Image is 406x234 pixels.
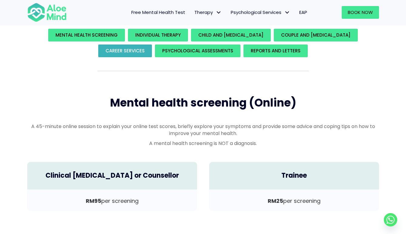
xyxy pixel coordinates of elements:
nav: Menu [75,6,312,19]
p: A 45-minute online session to explain your online test scores, briefly explore your symptoms and ... [27,123,379,137]
span: Therapy: submenu [214,8,223,17]
span: Child and [MEDICAL_DATA] [198,32,263,38]
a: Book Now [342,6,379,19]
b: RM25 [268,197,283,205]
a: Free Mental Health Test [127,6,190,19]
span: Psychological Services [231,9,290,15]
span: Mental Health Screening [55,32,118,38]
span: Free Mental Health Test [131,9,185,15]
span: Mental health screening (Online) [110,95,296,110]
span: Couple and [MEDICAL_DATA] [281,32,351,38]
img: Aloe mind Logo [27,2,67,22]
span: Psychological Services: submenu [283,8,292,17]
a: Individual Therapy [128,29,188,41]
a: Career Services [98,44,152,57]
p: per screening [215,197,373,205]
b: RM95 [86,197,101,205]
span: REPORTS AND LETTERS [251,48,300,54]
a: Mental Health Screening [48,29,125,41]
h4: Clinical [MEDICAL_DATA] or Counsellor [33,171,191,180]
a: Whatsapp [384,213,397,226]
a: REPORTS AND LETTERS [243,44,308,57]
a: Psychological ServicesPsychological Services: submenu [226,6,295,19]
p: A mental health screening is NOT a diagnosis. [27,140,379,147]
a: Psychological assessments [155,44,240,57]
span: Book Now [348,9,373,15]
span: Psychological assessments [162,48,233,54]
a: TherapyTherapy: submenu [190,6,226,19]
h4: Trainee [215,171,373,180]
span: EAP [299,9,307,15]
div: What are you looking for? [27,27,379,59]
span: Career Services [106,48,145,54]
p: per screening [33,197,191,205]
a: Child and [MEDICAL_DATA] [191,29,271,41]
a: Couple and [MEDICAL_DATA] [274,29,358,41]
a: EAP [295,6,312,19]
span: Individual Therapy [135,32,181,38]
span: Therapy [194,9,222,15]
